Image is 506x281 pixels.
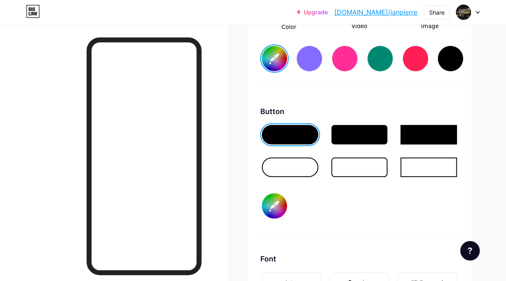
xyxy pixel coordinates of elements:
div: Share [429,8,445,17]
div: Button [260,106,459,117]
span: Image [401,22,459,31]
span: Color [260,23,318,31]
span: Video [331,22,388,31]
div: Font [260,253,459,264]
a: Upgrade [297,9,328,15]
img: Jan pierre [456,4,471,20]
a: [DOMAIN_NAME]/janpierre [334,7,417,17]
